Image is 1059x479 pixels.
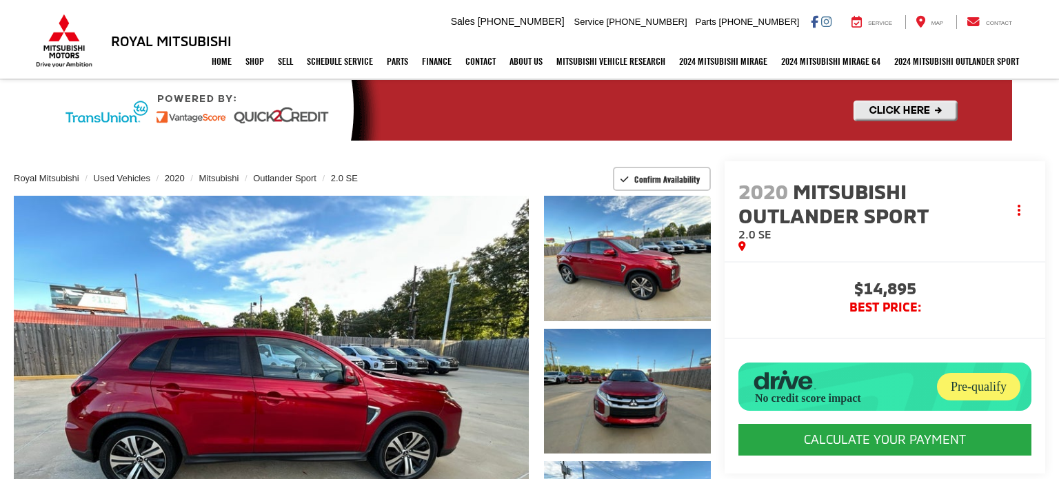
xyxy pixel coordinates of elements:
[380,44,415,79] a: Parts: Opens in a new tab
[94,173,150,183] a: Used Vehicles
[33,14,95,68] img: Mitsubishi
[695,17,716,27] span: Parts
[111,33,232,48] h3: Royal Mitsubishi
[672,44,774,79] a: 2024 Mitsubishi Mirage
[199,173,239,183] a: Mitsubishi
[458,44,503,79] a: Contact
[811,16,818,27] a: Facebook: Click to visit our Facebook page
[868,20,892,26] span: Service
[415,44,458,79] a: Finance
[1007,198,1031,223] button: Actions
[544,329,711,454] a: Expand Photo 2
[738,300,1031,314] span: BEST PRICE:
[478,16,565,27] span: [PHONE_NUMBER]
[574,17,604,27] span: Service
[738,179,788,203] span: 2020
[821,16,831,27] a: Instagram: Click to visit our Instagram page
[1018,205,1020,216] span: dropdown dots
[47,80,1012,141] img: Quick2Credit
[14,173,79,183] a: Royal Mitsubishi
[774,44,887,79] a: 2024 Mitsubishi Mirage G4
[253,173,316,183] a: Outlander Sport
[905,15,954,29] a: Map
[956,15,1022,29] a: Contact
[549,44,672,79] a: Mitsubishi Vehicle Research
[634,174,700,185] span: Confirm Availability
[165,173,185,183] a: 2020
[738,424,1031,456] : CALCULATE YOUR PAYMENT
[738,179,934,227] span: Mitsubishi Outlander Sport
[542,194,712,323] img: 2020 Mitsubishi Outlander Sport 2.0 SE
[331,173,358,183] a: 2.0 SE
[300,44,380,79] a: Schedule Service: Opens in a new tab
[451,16,475,27] span: Sales
[271,44,300,79] a: Sell
[544,196,711,321] a: Expand Photo 1
[542,327,712,456] img: 2020 Mitsubishi Outlander Sport 2.0 SE
[738,280,1031,300] span: $14,895
[205,44,239,79] a: Home
[613,167,712,191] button: Confirm Availability
[887,44,1026,79] a: 2024 Mitsubishi Outlander SPORT
[841,15,902,29] a: Service
[503,44,549,79] a: About Us
[738,227,771,241] span: 2.0 SE
[239,44,271,79] a: Shop
[718,17,799,27] span: [PHONE_NUMBER]
[607,17,687,27] span: [PHONE_NUMBER]
[931,20,943,26] span: Map
[986,20,1012,26] span: Contact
